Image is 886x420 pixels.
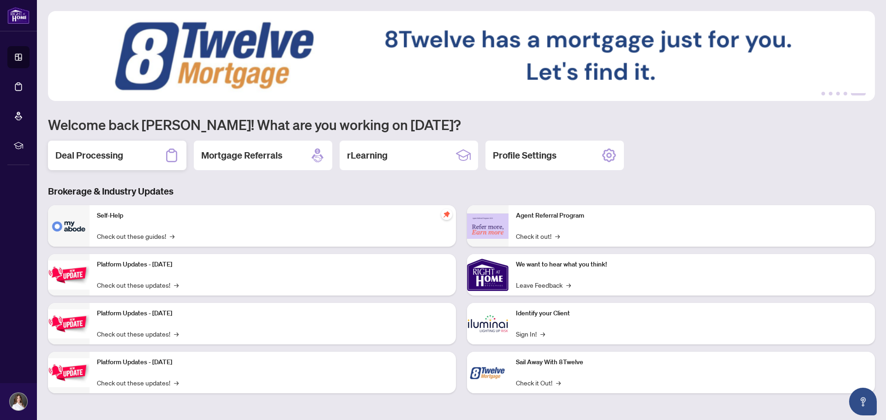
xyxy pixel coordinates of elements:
[201,149,282,162] h2: Mortgage Referrals
[566,280,571,290] span: →
[516,378,561,388] a: Check it Out!→
[821,92,825,95] button: 1
[467,213,509,239] img: Agent Referral Program
[836,92,840,95] button: 3
[48,260,90,290] img: Platform Updates - July 21, 2025
[516,280,571,290] a: Leave Feedback→
[97,231,174,241] a: Check out these guides!→
[516,231,560,241] a: Check it out!→
[48,309,90,338] img: Platform Updates - July 8, 2025
[10,393,27,410] img: Profile Icon
[174,280,179,290] span: →
[97,260,449,270] p: Platform Updates - [DATE]
[347,149,388,162] h2: rLearning
[851,92,866,95] button: 5
[7,7,30,24] img: logo
[849,388,877,415] button: Open asap
[174,378,179,388] span: →
[441,209,452,220] span: pushpin
[48,185,875,198] h3: Brokerage & Industry Updates
[829,92,832,95] button: 2
[555,231,560,241] span: →
[97,357,449,367] p: Platform Updates - [DATE]
[516,308,868,319] p: Identify your Client
[516,357,868,367] p: Sail Away With 8Twelve
[97,308,449,319] p: Platform Updates - [DATE]
[493,149,557,162] h2: Profile Settings
[48,116,875,133] h1: Welcome back [PERSON_NAME]! What are you working on [DATE]?
[97,329,179,339] a: Check out these updates!→
[55,149,123,162] h2: Deal Processing
[467,254,509,296] img: We want to hear what you think!
[844,92,847,95] button: 4
[48,205,90,247] img: Self-Help
[170,231,174,241] span: →
[97,280,179,290] a: Check out these updates!→
[97,211,449,221] p: Self-Help
[540,329,545,339] span: →
[48,358,90,387] img: Platform Updates - June 23, 2025
[516,211,868,221] p: Agent Referral Program
[516,329,545,339] a: Sign In!→
[556,378,561,388] span: →
[467,352,509,393] img: Sail Away With 8Twelve
[174,329,179,339] span: →
[48,11,875,101] img: Slide 4
[97,378,179,388] a: Check out these updates!→
[516,260,868,270] p: We want to hear what you think!
[467,303,509,344] img: Identify your Client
